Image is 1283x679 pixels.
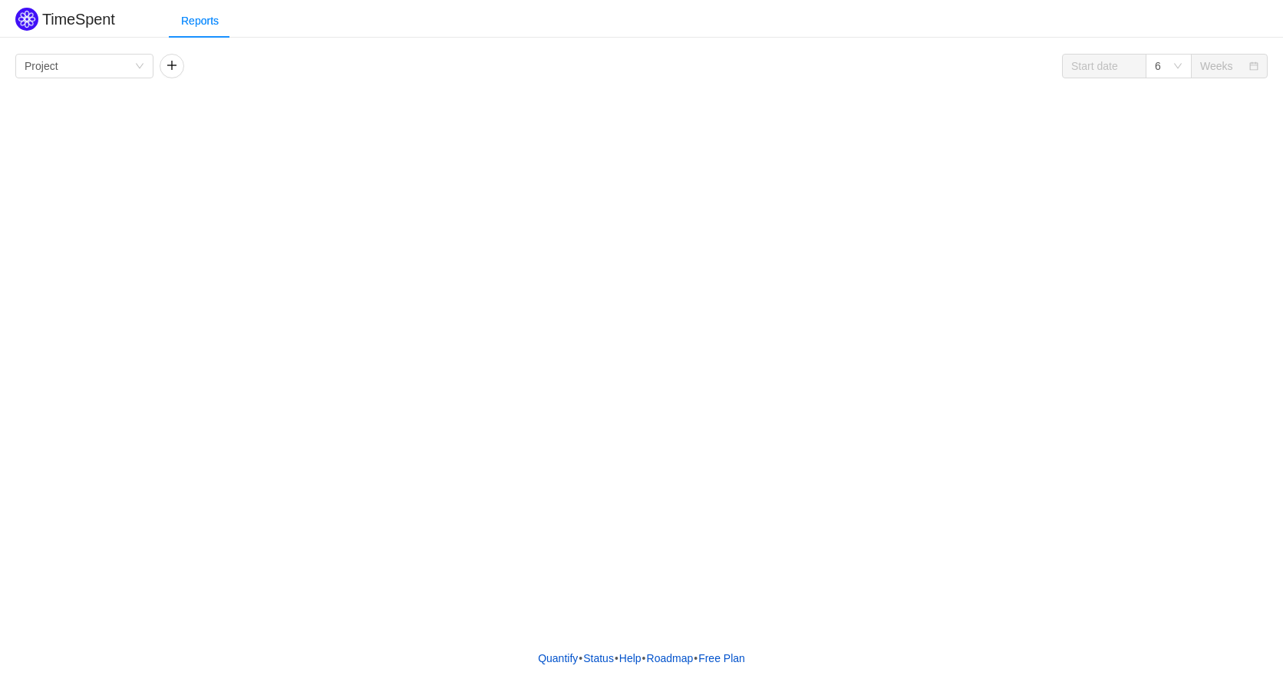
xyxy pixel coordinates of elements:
a: Quantify [537,647,579,670]
a: Roadmap [646,647,694,670]
span: • [642,652,646,664]
i: icon: down [135,61,144,72]
input: Start date [1062,54,1146,78]
h2: TimeSpent [42,11,115,28]
span: • [694,652,698,664]
img: Quantify logo [15,8,38,31]
div: Project [25,55,58,78]
button: icon: plus [160,54,184,78]
div: 6 [1155,55,1161,78]
span: • [579,652,582,664]
a: Status [582,647,615,670]
span: • [615,652,618,664]
i: icon: down [1173,61,1182,72]
i: icon: calendar [1249,61,1258,72]
div: Weeks [1200,55,1233,78]
a: Help [618,647,642,670]
div: Reports [169,4,231,38]
button: Free Plan [698,647,746,670]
